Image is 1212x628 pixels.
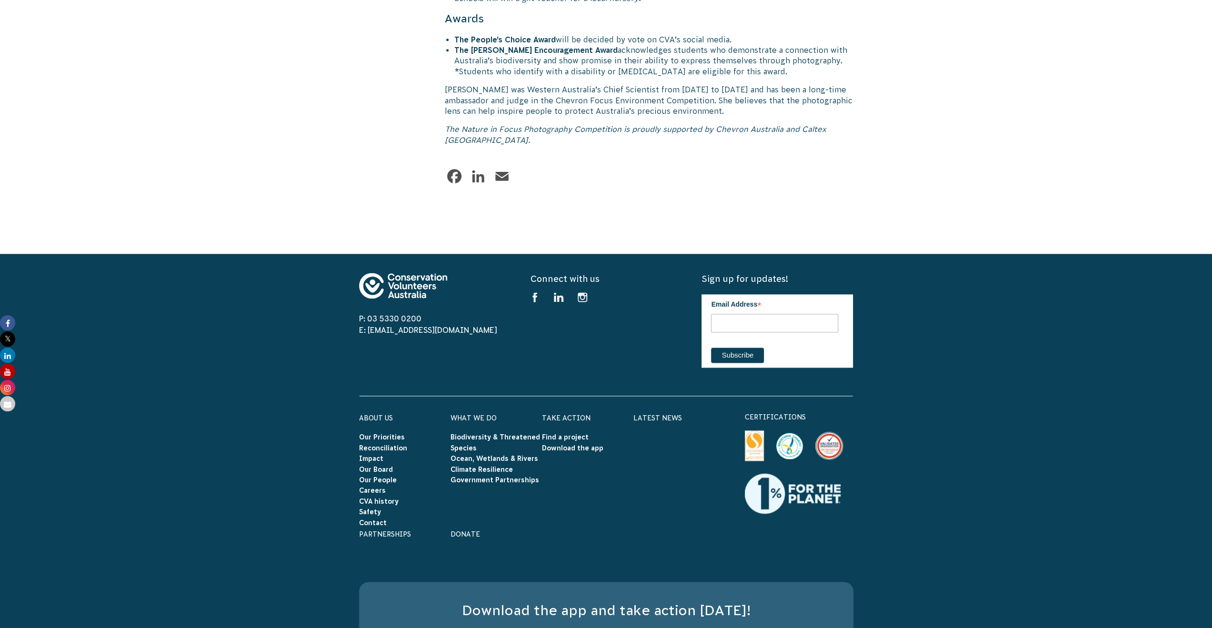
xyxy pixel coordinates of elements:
[359,444,407,452] a: Reconciliation
[701,273,853,285] h5: Sign up for updates!
[745,411,853,423] p: certifications
[359,433,405,441] a: Our Priorities
[454,46,618,54] strong: The [PERSON_NAME] Encouragement Award
[359,530,411,538] a: Partnerships
[359,414,393,422] a: About Us
[451,476,539,484] a: Government Partnerships
[469,167,488,186] a: LinkedIn
[451,433,540,451] a: Biodiversity & Threatened Species
[451,414,497,422] a: What We Do
[359,326,497,334] a: E: [EMAIL_ADDRESS][DOMAIN_NAME]
[492,167,511,186] a: Email
[454,34,853,45] li: will be decided by vote on CVA’s social media.
[359,314,421,323] a: P: 03 5330 0200
[454,35,556,44] strong: The People’s Choice Award
[633,414,682,422] a: Latest News
[711,294,838,312] label: Email Address
[542,433,589,441] a: Find a project
[542,444,603,452] a: Download the app
[359,476,397,484] a: Our People
[451,530,480,538] a: Donate
[359,273,447,299] img: logo-footer.svg
[445,11,853,26] h4: Awards
[359,455,383,462] a: Impact
[454,45,853,77] li: acknowledges students who demonstrate a connection with Australia’s biodiversity and show promise...
[451,466,513,473] a: Climate Resilience
[359,466,393,473] a: Our Board
[530,273,681,285] h5: Connect with us
[542,414,591,422] a: Take Action
[359,498,399,505] a: CVA history
[451,455,538,462] a: Ocean, Wetlands & Rivers
[445,125,826,144] em: The Nature in Focus Photography Competition is proudly supported by Chevron Australia and Caltex ...
[445,167,464,186] a: Facebook
[711,348,764,363] input: Subscribe
[378,601,834,620] h3: Download the app and take action [DATE]!
[445,84,853,116] p: [PERSON_NAME] was Western Australia’s Chief Scientist from [DATE] to [DATE] and has been a long-t...
[359,519,387,527] a: Contact
[359,508,381,516] a: Safety
[359,487,386,494] a: Careers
